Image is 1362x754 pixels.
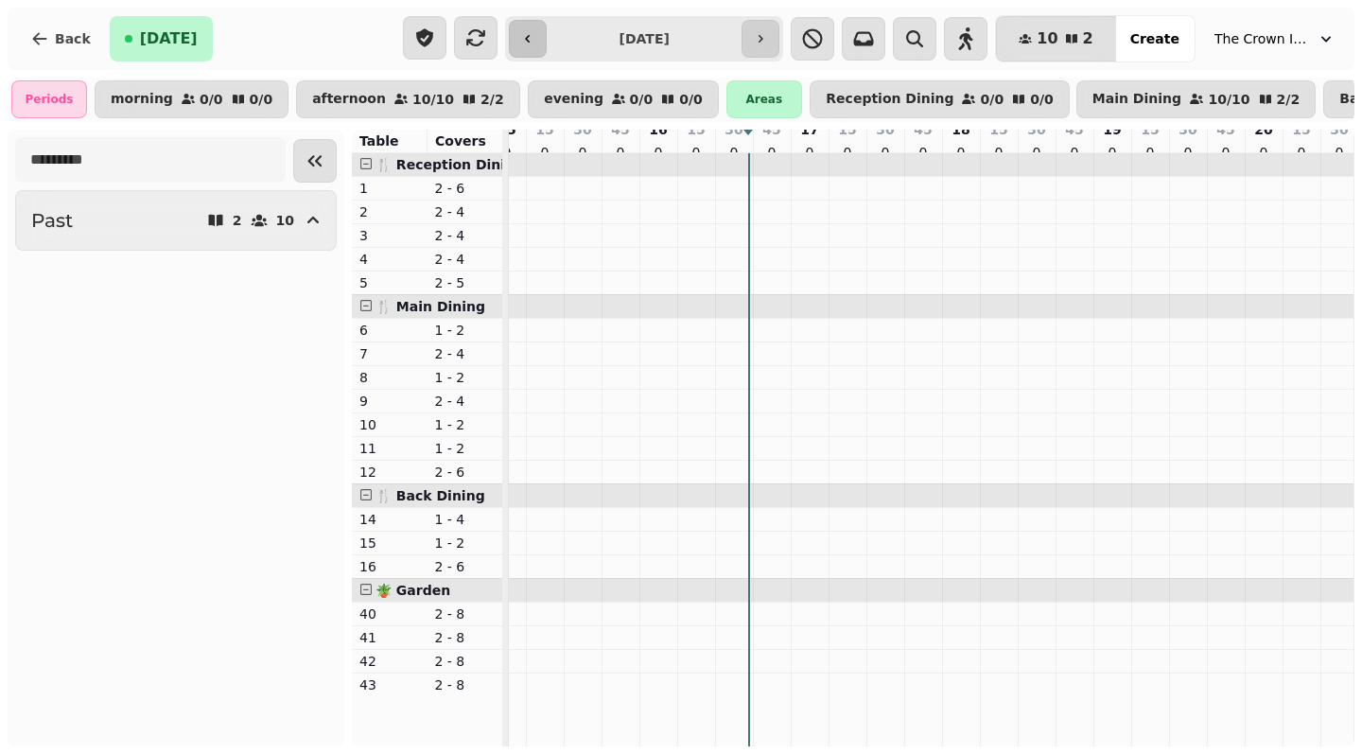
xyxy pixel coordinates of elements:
[1029,143,1044,162] p: 0
[878,143,893,162] p: 0
[435,534,496,552] p: 1 - 2
[991,143,1006,162] p: 0
[1294,143,1309,162] p: 0
[1130,32,1179,45] span: Create
[359,628,420,647] p: 41
[435,344,496,363] p: 2 - 4
[359,133,399,149] span: Table
[762,120,780,139] p: 45
[1103,120,1121,139] p: 19
[15,16,106,61] button: Back
[375,583,450,598] span: 🪴 Garden
[435,628,496,647] p: 2 - 8
[914,120,932,139] p: 45
[613,143,628,162] p: 0
[359,226,420,245] p: 3
[435,250,496,269] p: 2 - 4
[1143,143,1158,162] p: 0
[952,120,969,139] p: 18
[989,120,1007,139] p: 15
[55,32,91,45] span: Back
[953,143,969,162] p: 0
[480,93,504,106] p: 2 / 2
[1254,120,1272,139] p: 20
[1076,80,1316,118] button: Main Dining10/102/2
[725,120,742,139] p: 30
[359,439,420,458] p: 11
[1030,93,1054,106] p: 0 / 0
[1027,120,1045,139] p: 30
[575,143,590,162] p: 0
[1180,143,1196,162] p: 0
[1203,22,1347,56] button: The Crown Inn
[1292,120,1310,139] p: 15
[359,605,420,623] p: 40
[359,250,420,269] p: 4
[359,368,420,387] p: 8
[359,510,420,529] p: 14
[359,415,420,434] p: 10
[11,80,87,118] div: Periods
[435,510,496,529] p: 1 - 4
[296,80,520,118] button: afternoon10/102/2
[359,557,420,576] p: 16
[435,463,496,482] p: 2 - 6
[537,143,552,162] p: 0
[359,202,420,221] p: 2
[651,143,666,162] p: 0
[1332,143,1347,162] p: 0
[689,143,704,162] p: 0
[810,80,1069,118] button: Reception Dining0/00/0
[435,675,496,694] p: 2 - 8
[1067,143,1082,162] p: 0
[630,93,654,106] p: 0 / 0
[31,207,73,234] h2: Past
[544,92,603,107] p: evening
[1065,120,1083,139] p: 45
[435,415,496,434] p: 1 - 2
[826,92,953,107] p: Reception Dining
[359,179,420,198] p: 1
[1214,29,1309,48] span: The Crown Inn
[200,93,223,106] p: 0 / 0
[996,16,1115,61] button: 102
[359,652,420,671] p: 42
[649,120,667,139] p: 16
[359,463,420,482] p: 12
[1216,120,1234,139] p: 45
[435,133,486,149] span: Covers
[573,120,591,139] p: 30
[800,120,818,139] p: 17
[535,120,553,139] p: 15
[528,80,719,118] button: evening0/00/0
[312,92,386,107] p: afternoon
[359,273,420,292] p: 5
[359,675,420,694] p: 43
[726,143,742,162] p: 0
[1277,93,1301,106] p: 2 / 2
[840,143,855,162] p: 0
[876,120,894,139] p: 30
[1218,143,1233,162] p: 0
[435,368,496,387] p: 1 - 2
[1208,93,1249,106] p: 10 / 10
[250,93,273,106] p: 0 / 0
[233,214,242,227] p: 2
[1105,143,1120,162] p: 0
[15,190,337,251] button: Past210
[435,321,496,340] p: 1 - 2
[1083,31,1093,46] span: 2
[111,92,173,107] p: morning
[916,143,931,162] p: 0
[980,93,1004,106] p: 0 / 0
[375,488,485,503] span: 🍴 Back Dining
[611,120,629,139] p: 45
[375,299,485,314] span: 🍴 Main Dining
[1092,92,1181,107] p: Main Dining
[1256,143,1271,162] p: 0
[359,534,420,552] p: 15
[726,80,802,118] div: Areas
[140,31,198,46] span: [DATE]
[375,157,524,172] span: 🍴 Reception Dining
[838,120,856,139] p: 15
